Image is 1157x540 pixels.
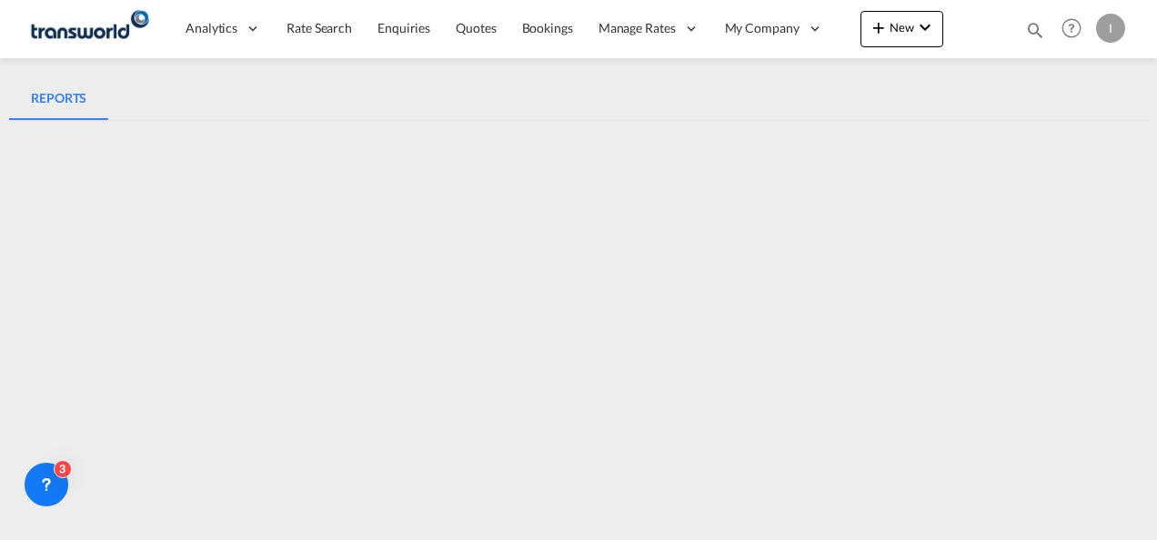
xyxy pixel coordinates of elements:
[1096,14,1125,43] div: I
[914,16,936,38] md-icon: icon-chevron-down
[1056,13,1087,44] span: Help
[377,20,430,35] span: Enquiries
[725,19,800,37] span: My Company
[599,19,676,37] span: Manage Rates
[860,11,943,47] button: icon-plus 400-fgNewicon-chevron-down
[31,87,86,109] div: REPORTS
[456,20,496,35] span: Quotes
[287,20,352,35] span: Rate Search
[1056,13,1096,45] div: Help
[1025,20,1045,40] md-icon: icon-magnify
[186,19,237,37] span: Analytics
[522,20,573,35] span: Bookings
[868,20,936,35] span: New
[1025,20,1045,47] div: icon-magnify
[27,8,150,49] img: f753ae806dec11f0841701cdfdf085c0.png
[868,16,890,38] md-icon: icon-plus 400-fg
[9,76,108,120] md-pagination-wrapper: Use the left and right arrow keys to navigate between tabs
